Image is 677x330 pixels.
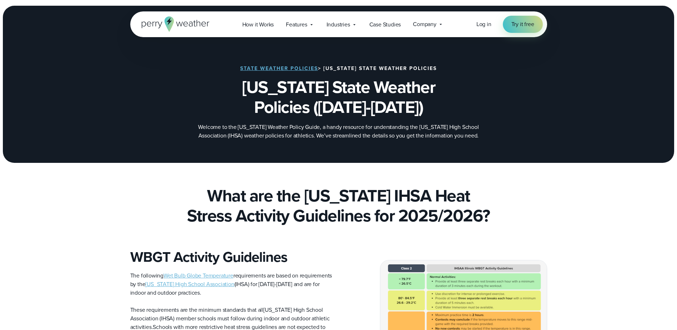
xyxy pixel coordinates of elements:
span: requirements are based on requirements by the [130,271,332,288]
span: Industries [327,20,350,29]
h1: [US_STATE] State Weather Policies ([DATE]-[DATE]) [166,77,511,117]
a: Wet Bulb Globe Temperature [163,271,233,280]
h3: > [US_STATE] State Weather Policies [240,66,437,71]
h2: What are the [US_STATE] IHSA Heat Stress Activity Guidelines for 2025/2026? [130,186,547,226]
span: Try it free [511,20,534,29]
span: [US_STATE] High School Association ( [130,306,323,322]
a: Try it free [503,16,543,33]
span: Case Studies [369,20,401,29]
span: These requirements are the minimum standards that all [130,306,263,314]
p: Welcome to the [US_STATE] Weather Policy Guide, a handy resource for understanding the [US_STATE]... [196,123,481,140]
span: How it Works [242,20,274,29]
span: Log in [476,20,491,28]
a: Log in [476,20,491,29]
span: Company [413,20,436,29]
a: Case Studies [363,17,407,32]
span: Features [286,20,307,29]
a: [US_STATE] High School Association [145,280,234,288]
a: How it Works [236,17,280,32]
span: (IHSA) for [DATE]-[DATE] and are for indoor and outdoor practices. [130,280,320,297]
a: State Weather Policies [240,65,318,72]
span: The following [130,271,163,280]
h3: WBGT Activity Guidelines [130,249,333,266]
